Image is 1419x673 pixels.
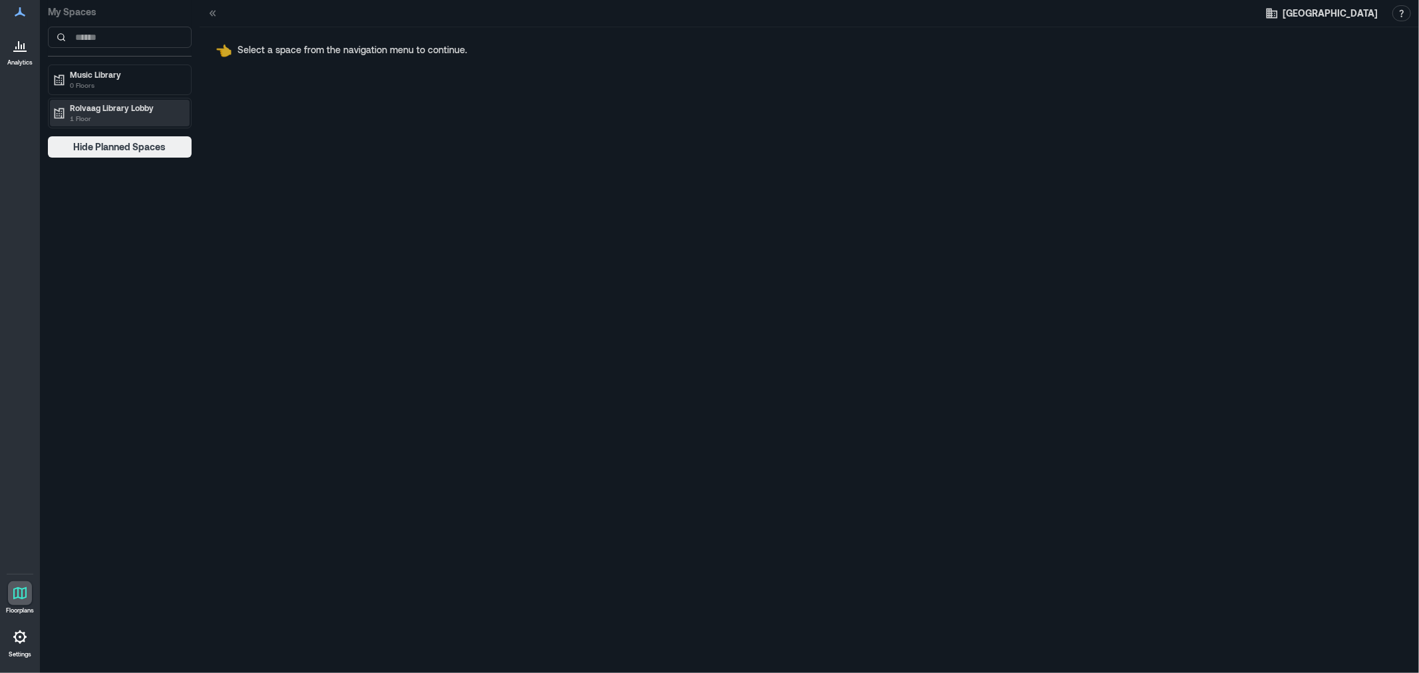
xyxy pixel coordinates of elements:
[9,650,31,658] p: Settings
[216,42,232,58] span: pointing left
[7,59,33,67] p: Analytics
[48,5,192,19] p: My Spaces
[70,69,182,80] p: Music Library
[237,43,467,57] p: Select a space from the navigation menu to continue.
[74,140,166,154] span: Hide Planned Spaces
[2,577,38,618] a: Floorplans
[1283,7,1378,20] span: [GEOGRAPHIC_DATA]
[70,113,182,124] p: 1 Floor
[1261,3,1382,24] button: [GEOGRAPHIC_DATA]
[48,136,192,158] button: Hide Planned Spaces
[4,621,36,662] a: Settings
[6,606,34,614] p: Floorplans
[70,80,182,90] p: 0 Floors
[70,102,182,113] p: Rolvaag Library Lobby
[3,29,37,70] a: Analytics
